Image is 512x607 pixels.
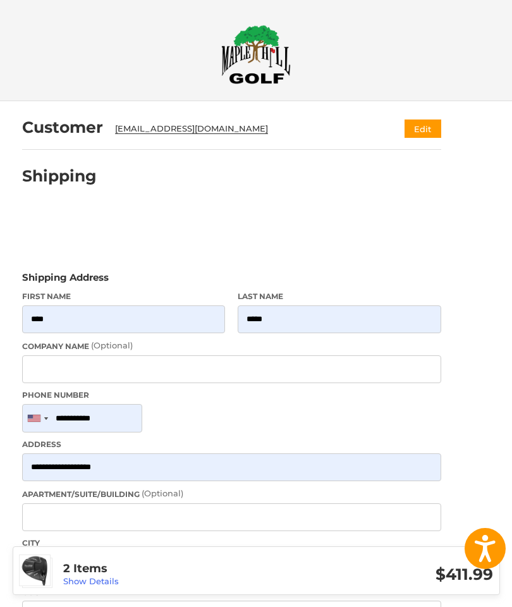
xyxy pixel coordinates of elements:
[22,439,441,450] label: Address
[91,340,133,350] small: (Optional)
[405,120,441,138] button: Edit
[22,389,441,401] label: Phone Number
[22,340,441,352] label: Company Name
[278,565,493,584] h3: $411.99
[221,25,291,84] img: Maple Hill Golf
[142,488,183,498] small: (Optional)
[22,291,226,302] label: First Name
[22,118,103,137] h2: Customer
[22,166,97,186] h2: Shipping
[23,405,52,432] div: United States: +1
[63,561,278,576] h3: 2 Items
[238,291,441,302] label: Last Name
[22,271,109,291] legend: Shipping Address
[20,555,50,586] img: Tour Edge Exotics E725 Driver
[63,576,119,586] a: Show Details
[22,537,441,549] label: City
[22,487,441,500] label: Apartment/Suite/Building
